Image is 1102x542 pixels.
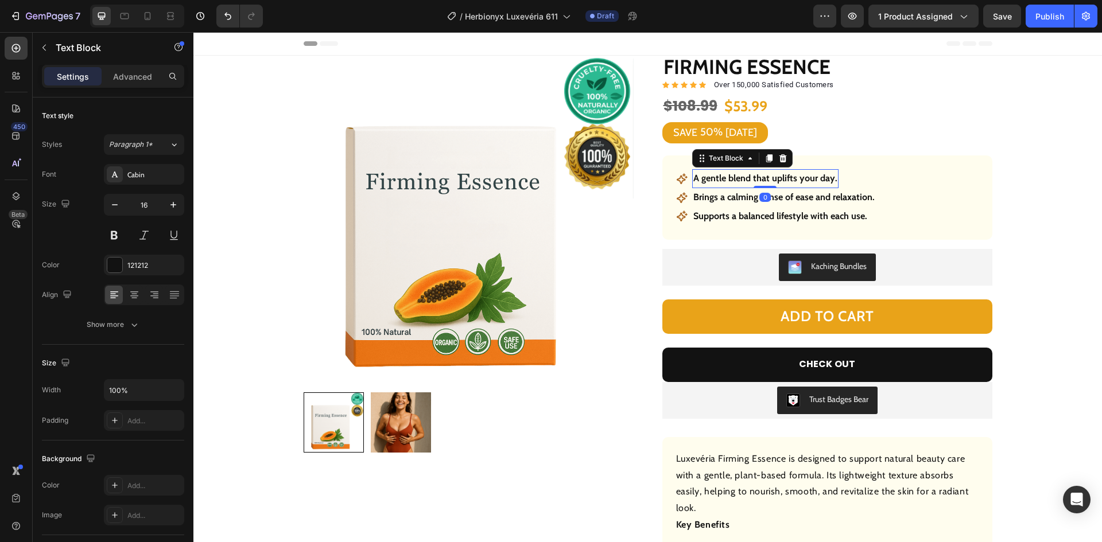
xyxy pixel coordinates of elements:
div: Color [42,480,60,490]
div: CHECK OUT [606,324,662,341]
div: Show more [87,319,140,330]
div: Size [42,356,72,371]
div: Text Block [513,121,552,131]
p: Text Block [56,41,153,54]
div: Publish [1035,10,1064,22]
button: ADD TO CART [469,267,799,302]
button: 7 [5,5,86,28]
div: Styles [42,139,62,150]
div: $108.99 [469,64,525,85]
p: Supports a balanced lifestyle with each use. [500,176,674,193]
div: Font [42,169,56,180]
div: Padding [42,415,68,426]
span: 1 product assigned [878,10,953,22]
div: Add... [127,481,181,491]
button: Publish [1026,5,1074,28]
div: Trust Badges Bear [616,361,675,373]
div: $53.99 [530,64,575,85]
div: Beta [9,210,28,219]
div: Size [42,197,72,212]
input: Auto [104,380,184,400]
button: Trust Badges Bear [584,354,684,382]
img: CLDR_q6erfwCEAE=.png [593,361,607,375]
button: CHECK OUT [469,315,799,350]
div: Color [42,260,60,270]
p: Brings a calming sense of ease and relaxation. [500,157,681,174]
button: Save [983,5,1021,28]
button: Kaching Bundles [585,221,682,249]
strong: A gentle blend that uplifts your day. [500,141,644,151]
div: ADD TO CART [587,274,681,295]
div: Undo/Redo [216,5,263,28]
div: Add... [127,510,181,521]
p: Over 150,000 Satisfied Customers [521,47,641,59]
div: Align [42,287,74,303]
div: [DATE] [530,92,565,109]
div: Text style [42,111,73,121]
p: Luxevéria Firming Essence is designed to support natural beauty care with a gentle, plant-based f... [483,421,775,481]
div: 450 [11,122,28,131]
button: Show more [42,314,184,335]
div: 121212 [127,260,181,271]
div: 50% [506,92,530,108]
div: 0 [566,161,577,170]
b: Key Benefits [483,487,537,498]
div: Open Intercom Messenger [1063,486,1091,513]
span: Paragraph 1* [109,139,153,150]
button: Paragraph 1* [104,134,184,155]
div: Kaching Bundles [618,228,673,240]
div: Background [42,451,98,467]
p: Advanced [113,71,152,83]
span: / [460,10,463,22]
div: Cabin [127,170,181,180]
div: Add... [127,416,181,426]
div: SAVE [478,92,506,109]
span: Herbionyx Luxevéria 611 [465,10,558,22]
div: Width [42,385,61,395]
span: Save [993,11,1012,21]
p: Settings [57,71,89,83]
img: KachingBundles.png [595,228,608,242]
div: Image [42,510,62,520]
button: 1 product assigned [868,5,979,28]
iframe: Design area [193,32,1102,542]
p: 7 [75,9,80,23]
span: Draft [597,11,614,21]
